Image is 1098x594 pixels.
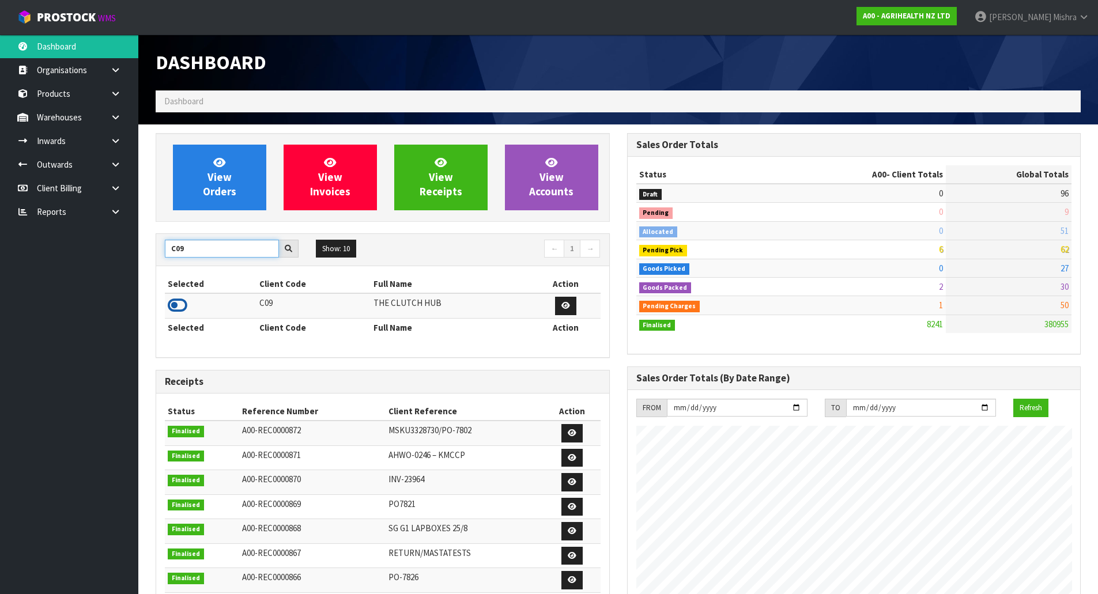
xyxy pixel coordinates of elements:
span: PO7821 [388,498,416,509]
span: RETURN/MASTATESTS [388,547,471,558]
span: Finalised [168,475,204,486]
a: ViewOrders [173,145,266,210]
a: → [580,240,600,258]
th: Selected [165,275,256,293]
span: 1 [939,300,943,311]
th: Client Reference [386,402,544,421]
span: 0 [939,188,943,199]
th: Action [531,275,601,293]
span: 9 [1065,206,1069,217]
span: A00-REC0000872 [242,425,301,436]
span: Finalised [168,500,204,511]
span: 50 [1061,300,1069,311]
span: 51 [1061,225,1069,236]
span: 0 [939,206,943,217]
nav: Page navigation [391,240,601,260]
span: A00-REC0000868 [242,523,301,534]
span: Dashboard [164,96,203,107]
span: Finalised [639,320,676,331]
span: PO-7826 [388,572,418,582]
th: Global Totals [946,165,1071,184]
td: THE CLUTCH HUB [371,293,531,318]
th: Status [165,402,239,421]
a: ViewInvoices [284,145,377,210]
th: Full Name [371,275,531,293]
span: A00-REC0000871 [242,449,301,460]
span: 2 [939,281,943,292]
span: A00-REC0000867 [242,547,301,558]
span: A00-REC0000869 [242,498,301,509]
span: [PERSON_NAME] [989,12,1051,22]
span: Dashboard [156,50,266,74]
span: 8241 [927,319,943,330]
span: SG G1 LAPBOXES 25/8 [388,523,467,534]
span: Finalised [168,524,204,535]
span: Finalised [168,451,204,462]
small: WMS [98,13,116,24]
a: ← [544,240,564,258]
span: Pending Charges [639,301,700,312]
span: MSKU3328730/PO-7802 [388,425,471,436]
span: A00-REC0000866 [242,572,301,582]
strong: A00 - AGRIHEALTH NZ LTD [863,11,950,21]
span: ProStock [37,10,96,25]
span: 27 [1061,263,1069,274]
span: 380955 [1044,319,1069,330]
div: FROM [636,399,667,417]
span: Mishra [1053,12,1077,22]
a: ViewReceipts [394,145,488,210]
div: TO [825,399,846,417]
input: Search clients [165,240,279,258]
th: Action [544,402,600,421]
span: 30 [1061,281,1069,292]
th: - Client Totals [780,165,946,184]
span: View Invoices [310,156,350,199]
span: Pending Pick [639,245,688,256]
span: 0 [939,225,943,236]
h3: Sales Order Totals [636,139,1072,150]
th: Client Code [256,275,371,293]
span: Draft [639,189,662,200]
td: C09 [256,293,371,318]
span: 0 [939,263,943,274]
span: INV-23964 [388,474,424,485]
a: ViewAccounts [505,145,598,210]
th: Action [531,318,601,336]
th: Reference Number [239,402,385,421]
h3: Receipts [165,376,601,387]
span: AHWO-0246 – KMCCP [388,449,465,460]
th: Full Name [371,318,531,336]
span: View Accounts [529,156,573,199]
span: Finalised [168,426,204,437]
span: View Receipts [420,156,462,199]
span: 96 [1061,188,1069,199]
span: 6 [939,244,943,255]
span: Goods Packed [639,282,692,294]
th: Selected [165,318,256,336]
a: A00 - AGRIHEALTH NZ LTD [856,7,957,25]
span: Finalised [168,548,204,560]
span: Finalised [168,573,204,584]
span: A00 [872,169,886,180]
a: 1 [564,240,580,258]
button: Show: 10 [316,240,356,258]
th: Client Code [256,318,371,336]
h3: Sales Order Totals (By Date Range) [636,373,1072,384]
span: 62 [1061,244,1069,255]
span: Pending [639,207,673,219]
th: Status [636,165,780,184]
button: Refresh [1013,399,1048,417]
span: Goods Picked [639,263,690,275]
span: A00-REC0000870 [242,474,301,485]
img: cube-alt.png [17,10,32,24]
span: View Orders [203,156,236,199]
span: Allocated [639,226,678,238]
